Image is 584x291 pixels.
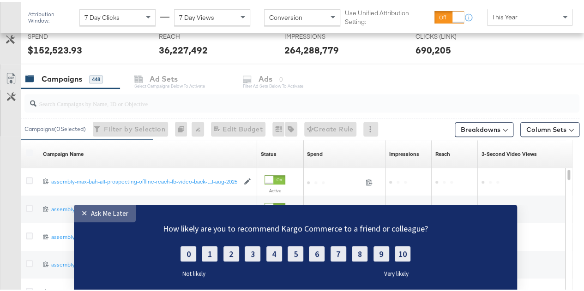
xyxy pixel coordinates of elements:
label: Active [265,186,285,192]
div: Campaigns ( 0 Selected) [24,123,86,131]
div: How likely are you to recommend Kargo Commerce to a friend or colleague? [134,18,457,29]
span: 7 Day Views [179,12,214,20]
div: Reach [435,148,450,156]
div: Campaign Name [43,148,84,156]
label: Use Unified Attribution Setting: [345,7,430,24]
div: Ask Me Later [91,4,128,13]
button: Breakdowns [455,120,513,135]
input: Search Campaigns by Name, ID or Objective [36,89,531,107]
label: Not likely [175,65,205,73]
label: 6 [309,42,325,57]
a: The total amount spent to date. [307,148,323,156]
a: The number of times your video was viewed for 3 seconds or more. [482,148,537,156]
a: The number of people your ad was served to. [435,148,450,156]
div: 448 [89,73,103,82]
span: This Year [492,11,518,19]
button: Column Sets [520,120,579,135]
div: 0 [175,120,192,135]
div: ✕ [81,4,91,13]
label: 9 [373,42,389,57]
label: 8 [352,42,367,57]
a: The number of times your ad was served. On mobile apps an ad is counted as served the first time ... [389,148,419,156]
span: Conversion [269,12,302,20]
a: Your campaign name. [43,148,84,156]
label: 2 [223,42,239,57]
div: Campaigns [42,72,82,83]
div: Spend [307,148,323,156]
label: Very likely [384,65,415,73]
div: Attribution Window: [28,9,75,22]
div: Status [261,148,277,156]
a: assembly-max-bah-all-prospecting-offline-reach-fb-video-back-t...l-aug-2025 [51,176,239,184]
label: 4 [266,42,282,57]
label: 5 [288,42,303,57]
span: 7 Day Clicks [84,12,120,20]
div: 3-Second Video Views [482,148,537,156]
label: 10 [395,42,410,57]
label: 7 [331,42,346,57]
div: Impressions [389,148,419,156]
a: Shows the current state of your Ad Campaign. [261,148,277,156]
label: 0 [181,42,196,57]
label: 3 [245,42,260,57]
label: 1 [202,42,217,57]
